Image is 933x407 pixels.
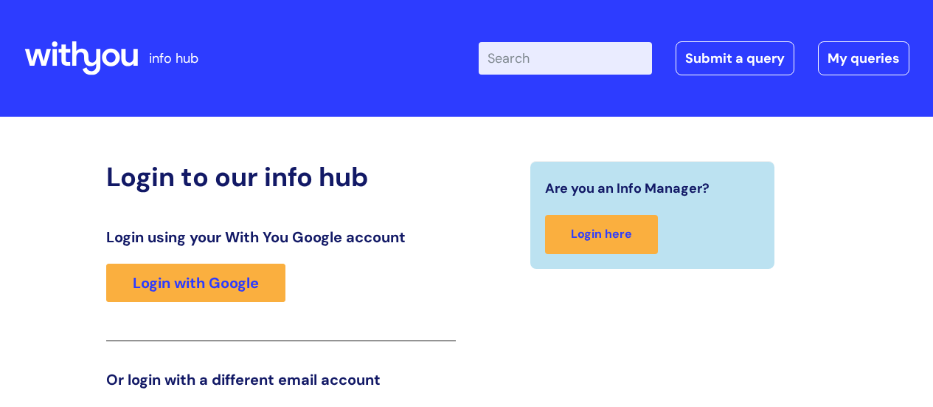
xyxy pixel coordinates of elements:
[818,41,909,75] a: My queries
[545,215,658,254] a: Login here
[106,228,456,246] h3: Login using your With You Google account
[106,371,456,389] h3: Or login with a different email account
[676,41,794,75] a: Submit a query
[106,264,285,302] a: Login with Google
[106,161,456,193] h2: Login to our info hub
[545,177,710,200] span: Are you an Info Manager?
[479,42,652,75] input: Search
[149,47,198,70] p: info hub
